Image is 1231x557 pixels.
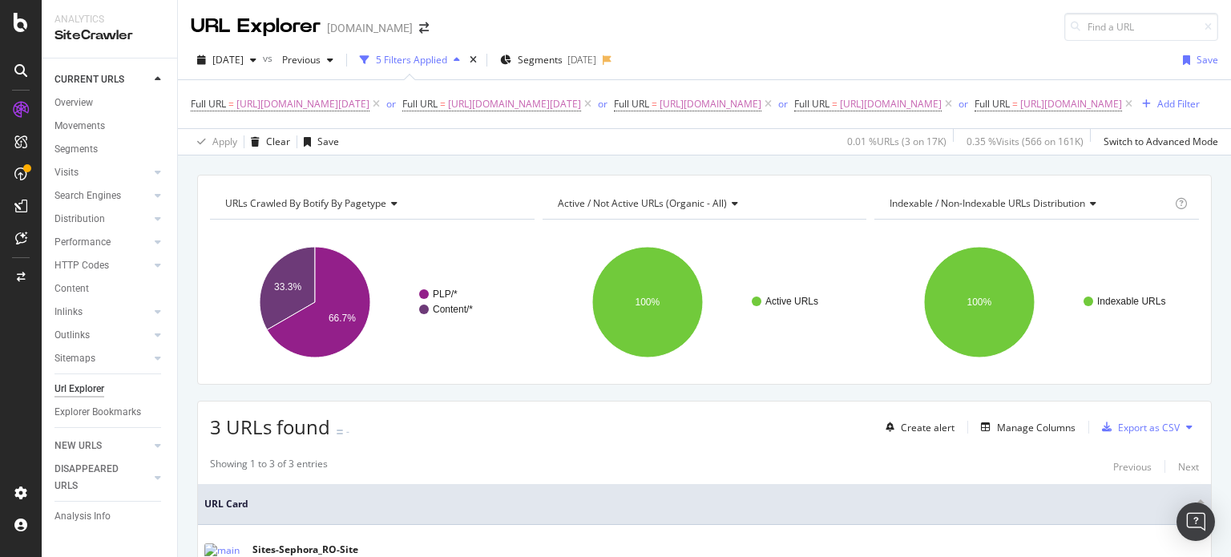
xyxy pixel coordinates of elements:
[54,164,150,181] a: Visits
[598,96,607,111] button: or
[997,421,1076,434] div: Manage Columns
[54,381,166,398] a: Url Explorer
[1178,460,1199,474] div: Next
[54,281,89,297] div: Content
[494,47,603,73] button: Segments[DATE]
[890,196,1085,210] span: Indexable / Non-Indexable URLs distribution
[1020,93,1122,115] span: [URL][DOMAIN_NAME]
[1104,135,1218,148] div: Switch to Advanced Mode
[191,47,263,73] button: [DATE]
[225,196,386,210] span: URLs Crawled By Botify By pagetype
[1113,457,1152,476] button: Previous
[54,257,150,274] a: HTTP Codes
[1012,97,1018,111] span: =
[466,52,480,68] div: times
[54,508,166,525] a: Analysis Info
[54,118,166,135] a: Movements
[54,71,124,88] div: CURRENT URLS
[54,461,135,494] div: DISAPPEARED URLS
[1197,53,1218,67] div: Save
[832,97,837,111] span: =
[840,93,942,115] span: [URL][DOMAIN_NAME]
[54,461,150,494] a: DISAPPEARED URLS
[440,97,446,111] span: =
[317,135,339,148] div: Save
[1177,503,1215,541] div: Open Intercom Messenger
[386,97,396,111] div: or
[212,53,244,67] span: 2025 Sep. 9th
[54,404,166,421] a: Explorer Bookmarks
[54,438,102,454] div: NEW URLS
[448,93,581,115] span: [URL][DOMAIN_NAME][DATE]
[874,232,1195,372] svg: A chart.
[635,297,660,308] text: 100%
[386,96,396,111] button: or
[1097,129,1218,155] button: Switch to Advanced Mode
[967,135,1084,148] div: 0.35 % Visits ( 566 on 161K )
[967,297,992,308] text: 100%
[54,508,111,525] div: Analysis Info
[228,97,234,111] span: =
[1097,296,1165,307] text: Indexable URLs
[54,304,83,321] div: Inlinks
[263,51,276,65] span: vs
[191,13,321,40] div: URL Explorer
[879,414,955,440] button: Create alert
[518,53,563,67] span: Segments
[327,20,413,36] div: [DOMAIN_NAME]
[660,93,761,115] span: [URL][DOMAIN_NAME]
[54,211,150,228] a: Distribution
[54,95,93,111] div: Overview
[252,543,455,557] div: Sites-Sephora_RO-Site
[1118,421,1180,434] div: Export as CSV
[54,188,121,204] div: Search Engines
[54,95,166,111] a: Overview
[329,313,356,324] text: 66.7%
[1096,414,1180,440] button: Export as CSV
[236,93,369,115] span: [URL][DOMAIN_NAME][DATE]
[54,304,150,321] a: Inlinks
[54,188,150,204] a: Search Engines
[901,421,955,434] div: Create alert
[1064,13,1218,41] input: Find a URL
[959,96,968,111] button: or
[567,53,596,67] div: [DATE]
[276,47,340,73] button: Previous
[543,232,863,372] svg: A chart.
[376,53,447,67] div: 5 Filters Applied
[276,53,321,67] span: Previous
[765,296,818,307] text: Active URLs
[266,135,290,148] div: Clear
[54,438,150,454] a: NEW URLS
[353,47,466,73] button: 5 Filters Applied
[1177,47,1218,73] button: Save
[54,141,98,158] div: Segments
[1157,97,1200,111] div: Add Filter
[54,71,150,88] a: CURRENT URLS
[210,232,531,372] svg: A chart.
[433,304,473,315] text: Content/*
[54,281,166,297] a: Content
[54,26,164,45] div: SiteCrawler
[346,425,349,438] div: -
[598,97,607,111] div: or
[778,97,788,111] div: or
[191,97,226,111] span: Full URL
[204,497,1193,511] span: URL Card
[433,289,458,300] text: PLP/*
[54,350,95,367] div: Sitemaps
[558,196,727,210] span: Active / Not Active URLs (organic - all)
[244,129,290,155] button: Clear
[1113,460,1152,474] div: Previous
[54,13,164,26] div: Analytics
[54,381,104,398] div: Url Explorer
[54,257,109,274] div: HTTP Codes
[54,327,90,344] div: Outlinks
[54,234,150,251] a: Performance
[212,135,237,148] div: Apply
[419,22,429,34] div: arrow-right-arrow-left
[54,350,150,367] a: Sitemaps
[222,191,520,216] h4: URLs Crawled By Botify By pagetype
